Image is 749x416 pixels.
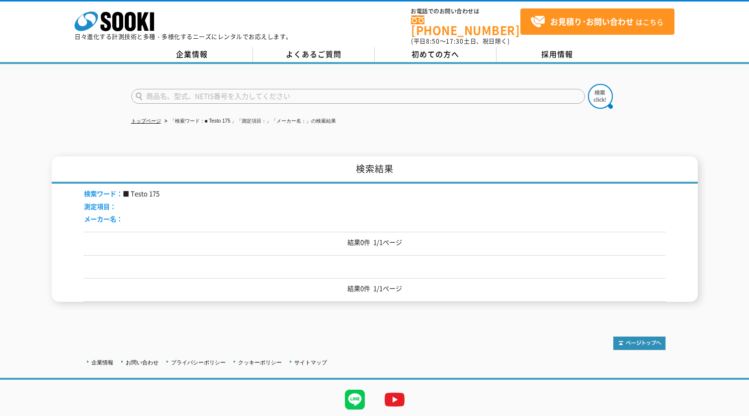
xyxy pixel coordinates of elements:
[550,15,634,27] strong: お見積り･お問い合わせ
[588,84,613,109] img: btn_search.png
[84,283,666,294] p: 結果0件 1/1ページ
[52,156,698,184] h1: 検索結果
[446,37,464,46] span: 17:30
[253,47,375,62] a: よくあるご質問
[84,189,123,198] span: 検索ワード：
[84,189,160,199] li: ■ Testo 175
[131,47,253,62] a: 企業情報
[412,49,459,60] span: 初めての方へ
[75,34,292,40] p: 日々進化する計測技術と多種・多様化するニーズにレンタルでお応えします。
[84,202,116,211] span: 測定項目：
[497,47,618,62] a: 採用情報
[294,359,327,365] a: サイトマップ
[411,15,520,36] a: [PHONE_NUMBER]
[613,337,666,350] img: トップページへ
[171,359,226,365] a: プライバシーポリシー
[91,359,113,365] a: 企業情報
[238,359,282,365] a: クッキーポリシー
[163,116,336,127] li: 「検索ワード：■ Testo 175 」「測定項目：」「メーカー名：」の検索結果
[131,118,161,124] a: トップページ
[84,237,666,248] p: 結果0件 1/1ページ
[411,8,520,14] span: お電話でのお問い合わせは
[126,359,159,365] a: お問い合わせ
[520,8,674,35] a: お見積り･お問い合わせはこちら
[375,47,497,62] a: 初めての方へ
[84,214,123,223] span: メーカー名：
[131,89,585,104] input: 商品名、型式、NETIS番号を入力してください
[530,14,664,29] span: はこちら
[426,37,440,46] span: 8:50
[411,37,509,46] span: (平日 ～ 土日、祝日除く)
